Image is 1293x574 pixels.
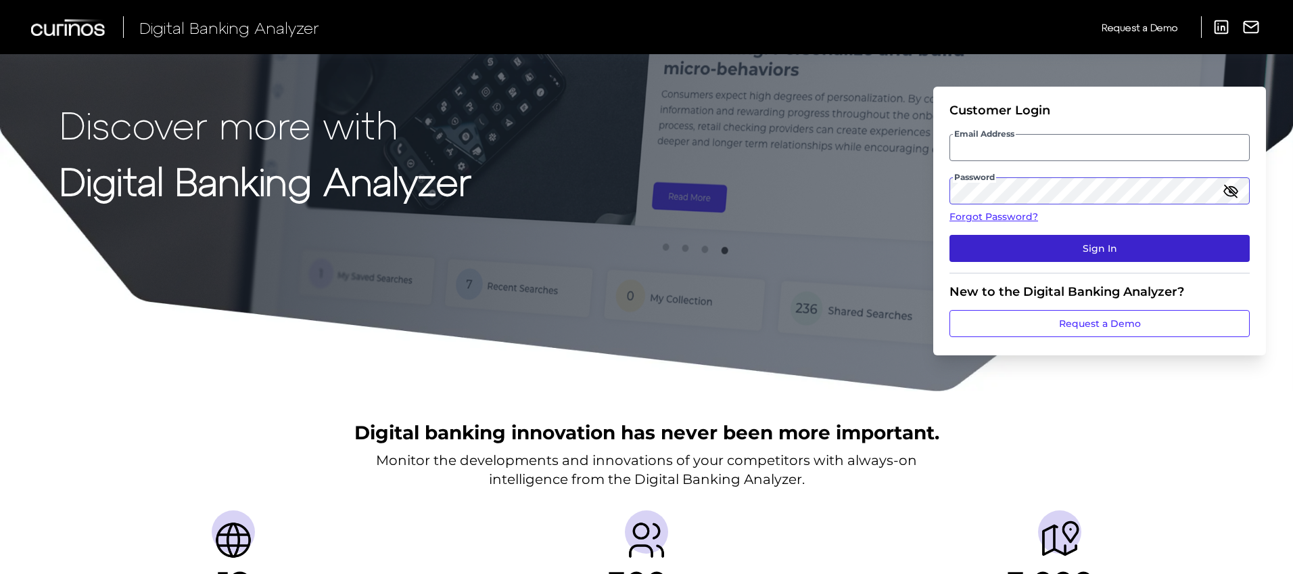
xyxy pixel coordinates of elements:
[949,310,1250,337] a: Request a Demo
[949,103,1250,118] div: Customer Login
[1038,518,1081,562] img: Journeys
[354,420,939,445] h2: Digital banking innovation has never been more important.
[139,18,319,37] span: Digital Banking Analyzer
[1102,16,1177,39] a: Request a Demo
[949,210,1250,224] a: Forgot Password?
[949,235,1250,262] button: Sign In
[953,129,1016,139] span: Email Address
[625,518,668,562] img: Providers
[1102,22,1177,33] span: Request a Demo
[60,158,471,203] strong: Digital Banking Analyzer
[376,451,917,489] p: Monitor the developments and innovations of your competitors with always-on intelligence from the...
[60,103,471,146] p: Discover more with
[949,284,1250,299] div: New to the Digital Banking Analyzer?
[31,19,107,36] img: Curinos
[953,172,996,183] span: Password
[212,518,255,562] img: Countries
